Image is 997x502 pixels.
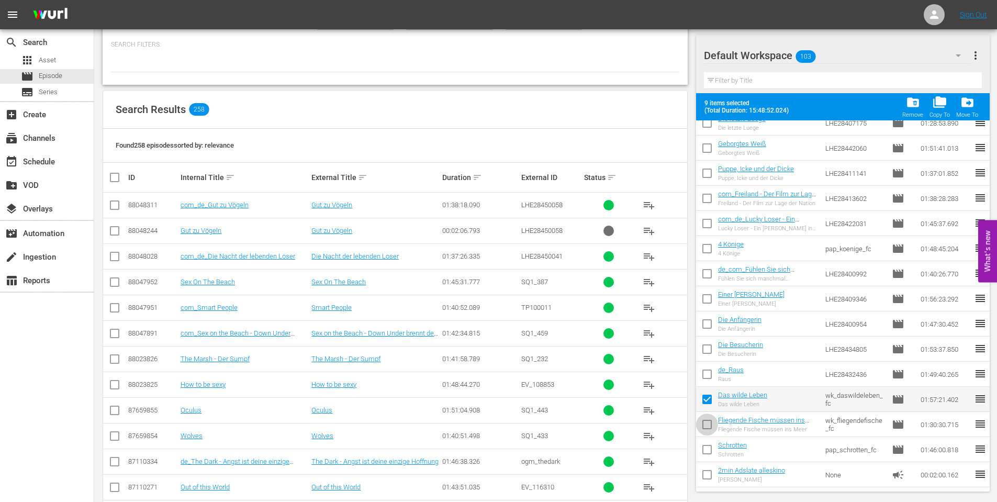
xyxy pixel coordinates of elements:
[926,92,953,121] span: Copy Item To Workspace
[718,250,744,257] div: 4 Könige
[643,250,655,263] span: playlist_add
[821,387,888,412] td: wk_daswildeleben_fc
[821,437,888,462] td: pap_schrotten_fc
[974,292,987,305] span: reorder
[636,244,662,269] button: playlist_add
[718,125,766,131] div: Die letzte Luege
[974,166,987,179] span: reorder
[643,378,655,391] span: playlist_add
[718,391,767,399] a: Das wilde Leben
[442,355,518,363] div: 01:41:58.789
[916,236,974,261] td: 01:48:45.204
[902,111,923,118] div: Remove
[821,186,888,211] td: LHE28413602
[5,227,18,240] span: Automation
[916,311,974,337] td: 01:47:30.452
[978,220,997,282] button: Open Feedback Widget
[899,92,926,121] button: Remove
[718,140,766,148] a: Geborgtes Weiß
[892,468,904,481] span: Ad
[718,275,817,282] div: Fühlen Sie sich manchmal ausgebrannt und leer?
[718,351,763,358] div: Die Besucherin
[128,227,177,235] div: 88048244
[892,217,904,230] span: Episode
[521,355,548,363] span: SQ1_232
[128,406,177,414] div: 87659855
[643,302,655,314] span: playlist_add
[521,201,563,209] span: LHE28450058
[960,95,974,109] span: drive_file_move
[916,387,974,412] td: 01:57:21.402
[521,458,560,465] span: ogm_thedark
[974,342,987,355] span: reorder
[643,481,655,494] span: playlist_add
[643,455,655,468] span: playlist_add
[953,92,981,121] span: Move Item To Workspace
[636,218,662,243] button: playlist_add
[718,326,761,332] div: Die Anfängerin
[442,381,518,388] div: 01:48:44.270
[953,92,981,121] button: Move To
[916,286,974,311] td: 01:56:23.292
[181,381,226,388] a: How to be sexy
[5,179,18,192] span: VOD
[181,252,295,260] a: com_de_Die Nacht der lebenden Loser
[892,293,904,305] span: Episode
[821,136,888,161] td: LHE28442060
[521,278,548,286] span: SQ1_387
[442,171,518,184] div: Duration
[21,70,33,83] span: Episode
[704,99,793,107] span: 9 items selected
[311,171,439,184] div: External Title
[311,355,380,363] a: The Marsh - Der Sumpf
[916,186,974,211] td: 01:38:28.283
[916,110,974,136] td: 01:28:53.890
[181,329,295,345] a: com_Sex on the Beach - Down Under brennt der Busch
[974,242,987,254] span: reorder
[892,318,904,330] span: Episode
[974,418,987,430] span: reorder
[442,406,518,414] div: 01:51:04.908
[21,86,33,98] span: Series
[636,193,662,218] button: playlist_add
[181,355,250,363] a: The Marsh - Der Sumpf
[128,201,177,209] div: 88048311
[311,252,399,260] a: Die Nacht der lebenden Loser
[974,317,987,330] span: reorder
[643,353,655,365] span: playlist_add
[311,329,438,345] a: Sex on the Beach - Down Under brennt der Busch
[521,381,554,388] span: EV_108853
[643,199,655,211] span: playlist_add
[636,347,662,372] button: playlist_add
[116,103,186,116] span: Search Results
[311,483,361,491] a: Out of this World
[916,211,974,236] td: 01:45:37.692
[311,381,356,388] a: How to be sexy
[442,458,518,465] div: 01:46:38.326
[821,362,888,387] td: LHE28432436
[358,173,367,182] span: sort
[718,451,747,458] div: Schrotten
[929,111,950,118] div: Copy To
[521,304,552,311] span: TP100011
[189,103,209,116] span: 258
[969,43,982,68] button: more_vert
[521,329,548,337] span: SQ1_459
[916,462,974,487] td: 00:02:00.162
[974,443,987,455] span: reorder
[6,8,19,21] span: menu
[5,251,18,263] span: Ingestion
[442,329,518,337] div: 01:42:34.815
[974,367,987,380] span: reorder
[892,167,904,180] span: Episode
[128,355,177,363] div: 88023826
[181,406,201,414] a: Oculus
[974,141,987,154] span: reorder
[916,161,974,186] td: 01:37:01.852
[636,372,662,397] button: playlist_add
[521,173,581,182] div: External ID
[636,295,662,320] button: playlist_add
[128,304,177,311] div: 88047951
[916,412,974,437] td: 01:30:30.715
[718,300,785,307] div: Einer [PERSON_NAME]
